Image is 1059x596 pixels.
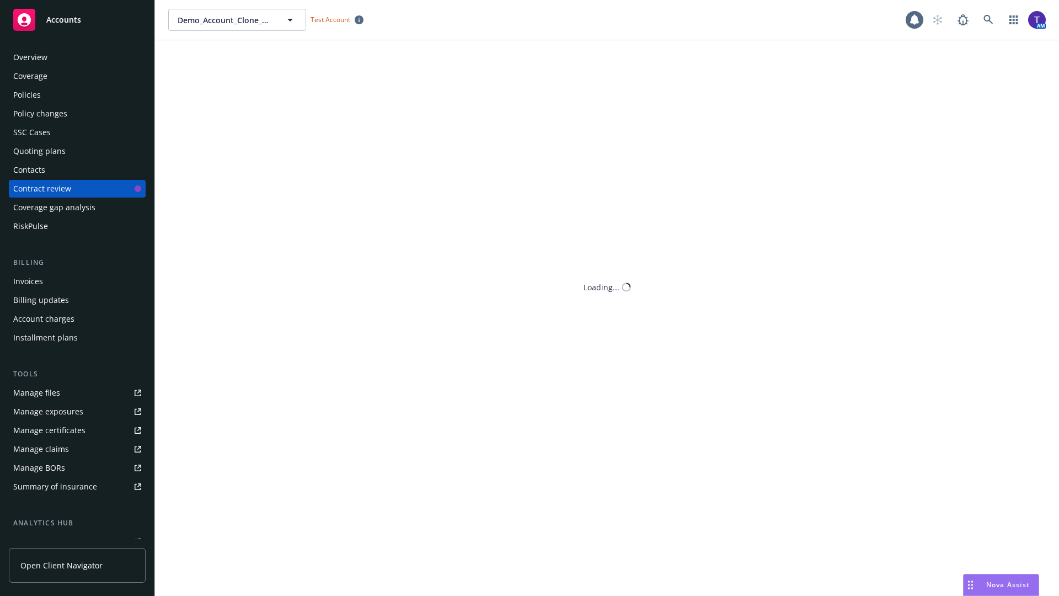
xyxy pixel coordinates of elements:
a: Coverage [9,67,146,85]
a: Start snowing [927,9,949,31]
span: Accounts [46,15,81,24]
span: Test Account [306,14,368,25]
div: Loading... [584,281,619,293]
a: Summary of insurance [9,478,146,496]
div: Manage BORs [13,459,65,477]
div: Manage files [13,384,60,402]
div: Overview [13,49,47,66]
a: Contract review [9,180,146,198]
a: Account charges [9,310,146,328]
div: SSC Cases [13,124,51,141]
div: Coverage gap analysis [13,199,95,216]
a: Loss summary generator [9,533,146,551]
a: Policy changes [9,105,146,123]
div: RiskPulse [13,217,48,235]
a: Switch app [1003,9,1025,31]
div: Manage certificates [13,422,85,439]
img: photo [1028,11,1046,29]
div: Billing [9,257,146,268]
a: Billing updates [9,291,146,309]
div: Contacts [13,161,45,179]
span: Test Account [311,15,350,24]
div: Invoices [13,273,43,290]
div: Analytics hub [9,518,146,529]
a: Manage files [9,384,146,402]
div: Drag to move [964,574,977,595]
a: RiskPulse [9,217,146,235]
span: Nova Assist [986,580,1030,589]
div: Manage claims [13,440,69,458]
a: Accounts [9,4,146,35]
a: Report a Bug [952,9,974,31]
div: Summary of insurance [13,478,97,496]
a: Search [977,9,999,31]
a: Invoices [9,273,146,290]
a: Manage BORs [9,459,146,477]
div: Manage exposures [13,403,83,421]
a: Manage exposures [9,403,146,421]
a: Coverage gap analysis [9,199,146,216]
span: Demo_Account_Clone_QA_CR_Tests_Prospect [178,14,273,26]
button: Nova Assist [963,574,1039,596]
span: Open Client Navigator [20,560,103,571]
div: Policies [13,86,41,104]
a: Installment plans [9,329,146,347]
a: Overview [9,49,146,66]
div: Tools [9,369,146,380]
div: Loss summary generator [13,533,105,551]
div: Quoting plans [13,142,66,160]
div: Contract review [13,180,71,198]
div: Billing updates [13,291,69,309]
div: Coverage [13,67,47,85]
button: Demo_Account_Clone_QA_CR_Tests_Prospect [168,9,306,31]
a: Manage claims [9,440,146,458]
div: Installment plans [13,329,78,347]
div: Policy changes [13,105,67,123]
a: Contacts [9,161,146,179]
a: Manage certificates [9,422,146,439]
a: SSC Cases [9,124,146,141]
div: Account charges [13,310,74,328]
a: Quoting plans [9,142,146,160]
a: Policies [9,86,146,104]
